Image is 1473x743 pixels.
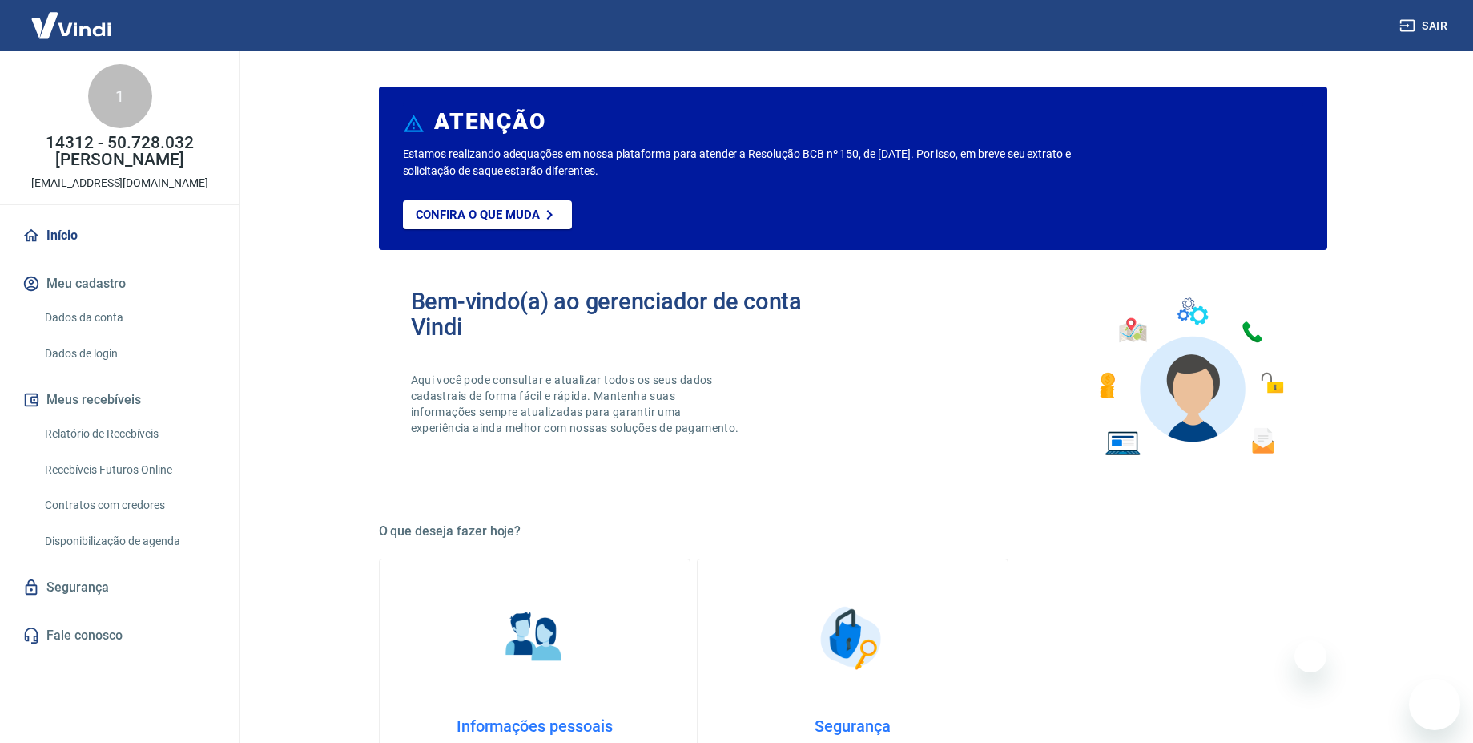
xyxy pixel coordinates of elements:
[38,337,220,370] a: Dados de login
[379,523,1327,539] h5: O que deseja fazer hoje?
[38,418,220,450] a: Relatório de Recebíveis
[38,525,220,558] a: Disponibilização de agenda
[19,570,220,605] a: Segurança
[13,135,227,168] p: 14312 - 50.728.032 [PERSON_NAME]
[19,218,220,253] a: Início
[38,454,220,487] a: Recebíveis Futuros Online
[723,717,982,736] h4: Segurança
[38,489,220,522] a: Contratos com credores
[411,372,743,436] p: Aqui você pode consultar e atualizar todos os seus dados cadastrais de forma fácil e rápida. Mant...
[403,200,572,229] a: Confira o que muda
[31,175,208,192] p: [EMAIL_ADDRESS][DOMAIN_NAME]
[38,301,220,334] a: Dados da conta
[434,114,545,130] h6: ATENÇÃO
[19,1,123,50] img: Vindi
[494,598,574,678] img: Informações pessoais
[411,289,853,340] h2: Bem-vindo(a) ao gerenciador de conta Vindi
[812,598,892,678] img: Segurança
[1085,289,1295,466] img: Imagem de um avatar masculino com diversos icones exemplificando as funcionalidades do gerenciado...
[416,208,540,222] p: Confira o que muda
[19,618,220,653] a: Fale conosco
[1409,679,1460,730] iframe: Botão para abrir a janela de mensagens
[1396,11,1454,41] button: Sair
[88,64,152,128] div: 1
[19,266,220,301] button: Meu cadastro
[403,146,1123,180] p: Estamos realizando adequações em nossa plataforma para atender a Resolução BCB nº 150, de [DATE]....
[405,717,664,736] h4: Informações pessoais
[1294,640,1326,672] iframe: Fechar mensagem
[19,382,220,418] button: Meus recebíveis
